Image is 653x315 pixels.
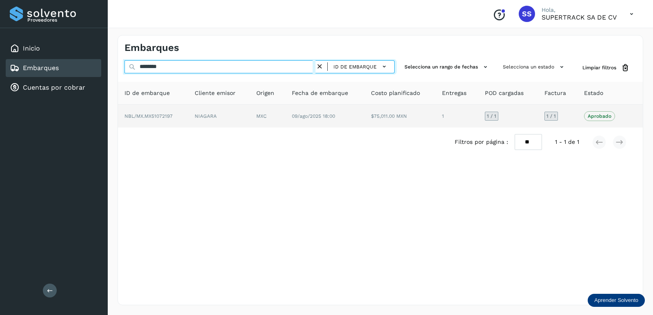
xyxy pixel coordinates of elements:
[364,105,435,128] td: $75,011.00 MXN
[6,40,101,57] div: Inicio
[455,138,508,146] span: Filtros por página :
[331,61,391,73] button: ID de embarque
[487,114,496,119] span: 1 / 1
[6,59,101,77] div: Embarques
[124,89,170,97] span: ID de embarque
[27,17,98,23] p: Proveedores
[584,89,603,97] span: Estado
[401,60,493,74] button: Selecciona un rango de fechas
[124,42,179,54] h4: Embarques
[292,89,348,97] span: Fecha de embarque
[23,64,59,72] a: Embarques
[576,60,636,75] button: Limpiar filtros
[6,79,101,97] div: Cuentas por cobrar
[588,113,611,119] p: Aprobado
[582,64,616,71] span: Limpiar filtros
[500,60,569,74] button: Selecciona un estado
[188,105,250,128] td: NIAGARA
[333,63,377,70] span: ID de embarque
[195,89,235,97] span: Cliente emisor
[546,114,556,119] span: 1 / 1
[124,113,173,119] span: NBL/MX.MX51072197
[23,84,85,91] a: Cuentas por cobrar
[442,89,466,97] span: Entregas
[250,105,285,128] td: MXC
[588,294,645,307] div: Aprender Solvento
[371,89,420,97] span: Costo planificado
[594,297,638,304] p: Aprender Solvento
[544,89,566,97] span: Factura
[555,138,579,146] span: 1 - 1 de 1
[542,7,617,13] p: Hola,
[435,105,478,128] td: 1
[485,89,524,97] span: POD cargadas
[542,13,617,21] p: SUPERTRACK SA DE CV
[292,113,335,119] span: 09/ago/2025 18:00
[23,44,40,52] a: Inicio
[256,89,274,97] span: Origen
